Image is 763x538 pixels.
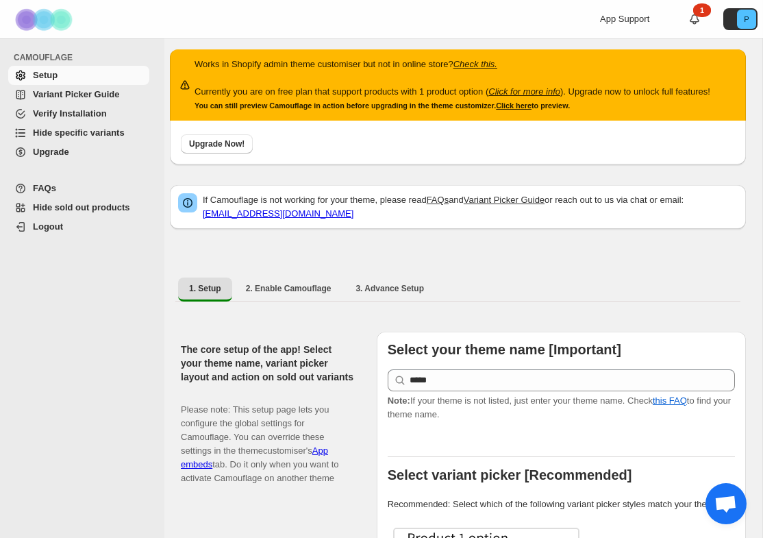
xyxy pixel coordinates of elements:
b: Select your theme name [Important] [388,342,621,357]
h2: The core setup of the app! Select your theme name, variant picker layout and action on sold out v... [181,343,355,384]
span: CAMOUFLAGE [14,52,155,63]
button: Avatar with initials P [723,8,758,30]
span: 1. Setup [189,283,221,294]
a: Logout [8,217,149,236]
a: Hide specific variants [8,123,149,143]
span: Verify Installation [33,108,107,119]
span: App Support [600,14,649,24]
p: Works in Shopify admin theme customiser but not in online store? [195,58,710,71]
a: Verify Installation [8,104,149,123]
span: FAQs [33,183,56,193]
a: Click for more info [488,86,560,97]
a: FAQs [8,179,149,198]
span: Avatar with initials P [737,10,756,29]
a: [EMAIL_ADDRESS][DOMAIN_NAME] [203,208,353,219]
span: Setup [33,70,58,80]
a: Variant Picker Guide [8,85,149,104]
span: Variant Picker Guide [33,89,119,99]
a: Hide sold out products [8,198,149,217]
span: Upgrade Now! [189,138,245,149]
a: Setup [8,66,149,85]
span: Hide specific variants [33,127,125,138]
img: Camouflage [11,1,79,38]
span: Hide sold out products [33,202,130,212]
p: If your theme is not listed, just enter your theme name. Check to find your theme name. [388,394,735,421]
a: Check this. [453,59,497,69]
button: Upgrade Now! [181,134,253,154]
span: Upgrade [33,147,69,157]
a: Upgrade [8,143,149,162]
b: Select variant picker [Recommended] [388,467,632,482]
p: Currently you are on free plan that support products with 1 product option ( ). Upgrade now to un... [195,85,710,99]
a: 1 [688,12,701,26]
a: Variant Picker Guide [464,195,545,205]
p: Recommended: Select which of the following variant picker styles match your theme. [388,498,735,511]
small: You can still preview Camouflage in action before upgrading in the theme customizer. to preview. [195,101,570,110]
p: Please note: This setup page lets you configure the global settings for Camouflage. You can overr... [181,389,355,485]
strong: Note: [388,395,410,406]
span: 2. Enable Camouflage [246,283,332,294]
span: Logout [33,221,63,232]
a: Click here [496,101,531,110]
a: FAQs [427,195,449,205]
a: Open chat [705,483,747,524]
text: P [744,15,749,23]
a: this FAQ [653,395,687,406]
p: If Camouflage is not working for your theme, please read and or reach out to us via chat or email: [203,193,738,221]
span: 3. Advance Setup [355,283,424,294]
div: 1 [693,3,711,17]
